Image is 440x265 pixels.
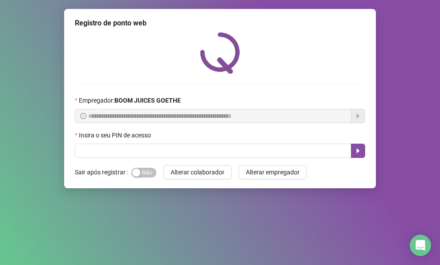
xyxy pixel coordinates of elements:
[114,97,181,104] strong: BOOM JUICES GOETHE
[163,165,232,179] button: Alterar colaborador
[410,235,431,256] div: Open Intercom Messenger
[239,165,307,179] button: Alterar empregador
[75,130,157,140] label: Insira o seu PIN de acesso
[200,32,240,74] img: QRPoint
[354,147,362,154] span: caret-right
[75,18,365,29] div: Registro de ponto web
[75,165,131,179] label: Sair após registrar
[80,113,86,119] span: info-circle
[79,95,181,105] span: Empregador :
[171,167,224,177] span: Alterar colaborador
[246,167,300,177] span: Alterar empregador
